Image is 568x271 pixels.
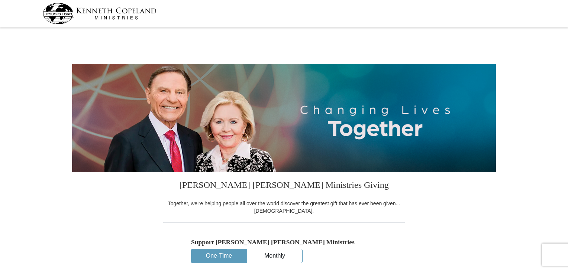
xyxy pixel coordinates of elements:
h5: Support [PERSON_NAME] [PERSON_NAME] Ministries [191,238,377,246]
button: Monthly [247,249,302,263]
h3: [PERSON_NAME] [PERSON_NAME] Ministries Giving [163,172,405,200]
div: Together, we're helping people all over the world discover the greatest gift that has ever been g... [163,200,405,215]
img: kcm-header-logo.svg [43,3,156,24]
button: One-Time [191,249,246,263]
